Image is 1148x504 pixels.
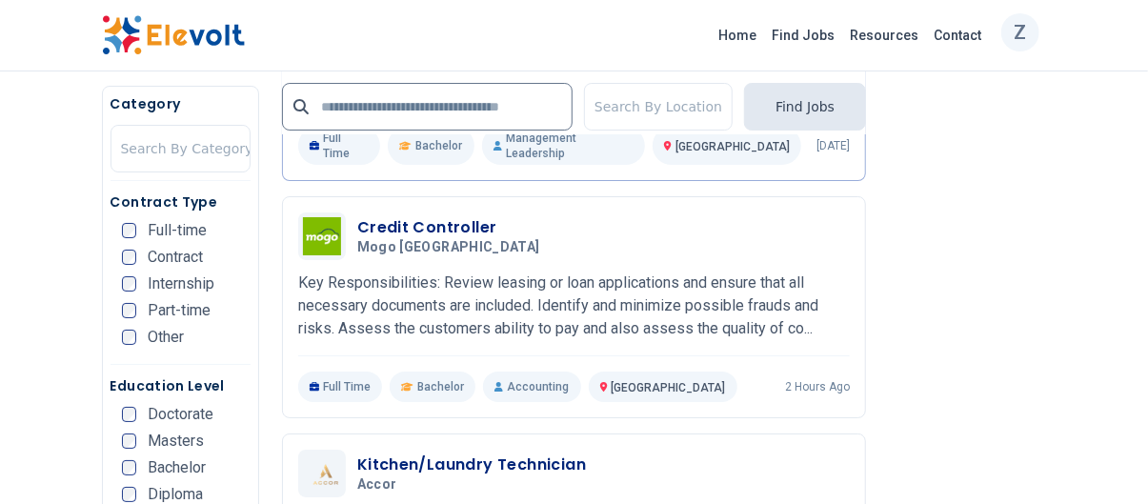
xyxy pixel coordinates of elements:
[148,433,204,449] span: Masters
[122,487,137,502] input: Diploma
[122,433,137,449] input: Masters
[303,462,341,486] img: Accor
[416,138,463,153] span: Bachelor
[148,276,214,292] span: Internship
[1014,9,1026,56] p: Z
[357,239,540,256] span: Mogo [GEOGRAPHIC_DATA]
[612,381,726,394] span: [GEOGRAPHIC_DATA]
[122,250,137,265] input: Contract
[122,330,137,345] input: Other
[111,94,251,113] h5: Category
[298,212,850,402] a: Mogo KenyaCredit ControllerMogo [GEOGRAPHIC_DATA]Key Responsibilities: Review leasing or loan app...
[298,272,850,340] p: Key Responsibilities: Review leasing or loan applications and ensure that all necessary documents...
[303,217,341,255] img: Mogo Kenya
[148,330,184,345] span: Other
[122,223,137,238] input: Full-time
[122,407,137,422] input: Doctorate
[417,379,464,394] span: Bachelor
[148,460,206,475] span: Bachelor
[482,127,646,165] p: Management Leadership
[298,372,383,402] p: Full Time
[675,140,790,153] span: [GEOGRAPHIC_DATA]
[148,487,203,502] span: Diploma
[122,303,137,318] input: Part-time
[111,376,251,395] h5: Education Level
[785,379,850,394] p: 2 hours ago
[357,454,586,476] h3: Kitchen/Laundry Technician
[357,216,548,239] h3: Credit Controller
[102,15,245,55] img: Elevolt
[357,476,397,494] span: Accor
[111,192,251,212] h5: Contract Type
[148,223,207,238] span: Full-time
[712,20,765,50] a: Home
[816,138,850,153] p: [DATE]
[765,20,843,50] a: Find Jobs
[1001,13,1039,51] button: Z
[298,127,381,165] p: Full Time
[744,83,866,131] button: Find Jobs
[483,372,580,402] p: Accounting
[843,20,927,50] a: Resources
[148,250,203,265] span: Contract
[148,303,211,318] span: Part-time
[927,20,990,50] a: Contact
[122,460,137,475] input: Bachelor
[1053,413,1148,504] iframe: Chat Widget
[148,407,213,422] span: Doctorate
[122,276,137,292] input: Internship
